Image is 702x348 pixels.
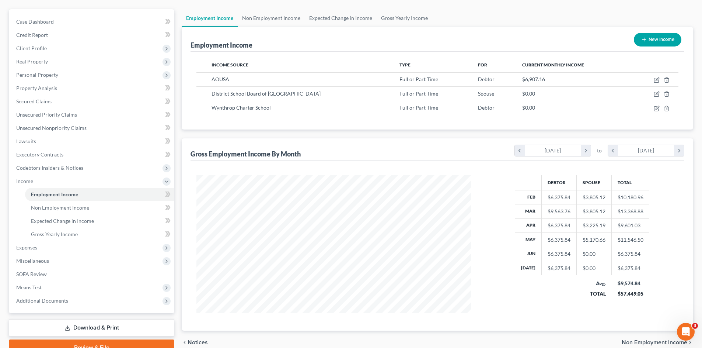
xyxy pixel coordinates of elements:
[31,231,78,237] span: Gross Yearly Income
[9,319,174,337] a: Download & Print
[583,290,606,297] div: TOTAL
[618,290,644,297] div: $57,449.05
[583,265,605,272] div: $0.00
[16,271,47,277] span: SOFA Review
[16,138,36,144] span: Lawsuits
[10,82,174,95] a: Property Analysis
[622,340,687,345] span: Non Employment Income
[548,222,570,229] div: $6,375.84
[548,250,570,258] div: $6,375.84
[25,188,174,201] a: Employment Income
[25,201,174,214] a: Non Employment Income
[16,18,54,25] span: Case Dashboard
[687,340,693,345] i: chevron_right
[548,194,570,201] div: $6,375.84
[31,218,94,224] span: Expected Change in Income
[618,280,644,287] div: $9,574.84
[16,165,83,171] span: Codebtors Insiders & Notices
[515,145,525,156] i: chevron_left
[399,90,438,97] span: Full or Part Time
[677,323,695,341] iframe: Intercom live chat
[25,214,174,228] a: Expected Change in Income
[10,28,174,42] a: Credit Report
[548,236,570,244] div: $6,375.84
[612,175,650,190] th: Total
[522,76,545,82] span: $6,907.16
[674,145,684,156] i: chevron_right
[399,104,438,111] span: Full or Part Time
[182,340,208,345] button: chevron_left Notices
[10,95,174,108] a: Secured Claims
[212,76,229,82] span: AOUSA
[16,85,57,91] span: Property Analysis
[10,148,174,161] a: Executory Contracts
[612,261,650,275] td: $6,375.84
[515,204,542,218] th: Mar
[634,33,681,46] button: New Income
[16,72,58,78] span: Personal Property
[522,62,584,68] span: Current Monthly Income
[478,62,487,68] span: For
[10,268,174,281] a: SOFA Review
[577,175,612,190] th: Spouse
[583,208,605,215] div: $3,805.12
[399,62,411,68] span: Type
[188,340,208,345] span: Notices
[478,76,495,82] span: Debtor
[525,145,581,156] div: [DATE]
[191,149,301,158] div: Gross Employment Income By Month
[692,323,698,329] span: 3
[548,208,570,215] div: $9,563.76
[612,218,650,232] td: $9,601.03
[612,190,650,204] td: $10,180.96
[16,98,52,104] span: Secured Claims
[16,284,42,290] span: Means Test
[618,145,674,156] div: [DATE]
[305,9,377,27] a: Expected Change in Income
[182,9,238,27] a: Employment Income
[182,340,188,345] i: chevron_left
[16,111,77,118] span: Unsecured Priority Claims
[212,104,271,111] span: Wynthrop Charter School
[515,247,542,261] th: Jun
[191,41,252,49] div: Employment Income
[515,190,542,204] th: Feb
[478,104,495,111] span: Debtor
[612,247,650,261] td: $6,375.84
[16,297,68,304] span: Additional Documents
[16,45,47,51] span: Client Profile
[583,250,605,258] div: $0.00
[10,108,174,121] a: Unsecured Priority Claims
[10,15,174,28] a: Case Dashboard
[522,90,535,97] span: $0.00
[581,145,591,156] i: chevron_right
[16,125,87,131] span: Unsecured Nonpriority Claims
[522,104,535,111] span: $0.00
[597,147,602,154] span: to
[31,204,89,211] span: Non Employment Income
[10,121,174,135] a: Unsecured Nonpriority Claims
[16,244,37,251] span: Expenses
[25,228,174,241] a: Gross Yearly Income
[399,76,438,82] span: Full or Part Time
[212,90,321,97] span: District School Board of [GEOGRAPHIC_DATA]
[583,236,605,244] div: $5,170.66
[583,280,606,287] div: Avg.
[515,218,542,232] th: Apr
[608,145,618,156] i: chevron_left
[16,258,49,264] span: Miscellaneous
[583,222,605,229] div: $3,225.19
[16,58,48,65] span: Real Property
[10,135,174,148] a: Lawsuits
[212,62,248,68] span: Income Source
[583,194,605,201] div: $3,805.12
[31,191,78,197] span: Employment Income
[16,151,63,158] span: Executory Contracts
[238,9,305,27] a: Non Employment Income
[515,233,542,247] th: May
[622,340,693,345] button: Non Employment Income chevron_right
[16,32,48,38] span: Credit Report
[515,261,542,275] th: [DATE]
[16,178,33,184] span: Income
[612,204,650,218] td: $13,368.88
